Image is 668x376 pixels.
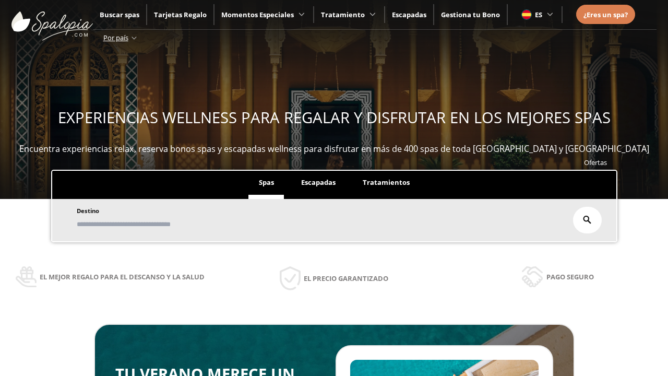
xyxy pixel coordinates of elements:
[392,10,426,19] a: Escapadas
[441,10,500,19] a: Gestiona tu Bono
[103,33,128,42] span: Por país
[19,143,649,155] span: Encuentra experiencias relax, reserva bonos spas y escapadas wellness para disfrutar en más de 40...
[58,107,611,128] span: EXPERIENCIAS WELLNESS PARA REGALAR Y DISFRUTAR EN LOS MEJORES SPAS
[77,207,99,215] span: Destino
[301,178,336,187] span: Escapadas
[583,9,628,20] a: ¿Eres un spa?
[304,273,388,284] span: El precio garantizado
[259,178,274,187] span: Spas
[11,1,93,41] img: ImgLogoSpalopia.BvClDcEz.svg
[584,158,607,167] a: Ofertas
[363,178,410,187] span: Tratamientos
[546,271,594,283] span: Pago seguro
[583,10,628,19] span: ¿Eres un spa?
[40,271,205,283] span: El mejor regalo para el descanso y la salud
[100,10,139,19] a: Buscar spas
[154,10,207,19] a: Tarjetas Regalo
